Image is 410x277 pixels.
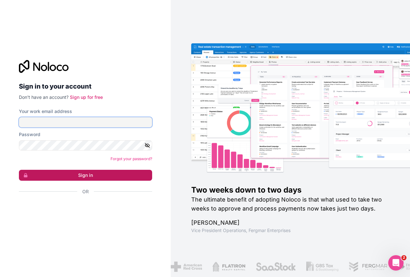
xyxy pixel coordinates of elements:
[306,262,339,272] img: /assets/gbstax-C-GtDUiK.png
[70,94,103,100] a: Sign up for free
[388,255,404,271] iframe: Intercom live chat
[82,188,89,195] span: Or
[349,262,388,272] img: /assets/fergmar-CudnrXN5.png
[19,81,152,92] h2: Sign in to your account
[19,94,69,100] span: Don't have an account?
[171,262,202,272] img: /assets/american-red-cross-BAupjrZR.png
[191,227,389,234] h1: Vice President Operations , Fergmar Enterprises
[111,156,152,161] a: Forgot your password?
[191,195,389,213] h2: The ultimate benefit of adopting Noloco is that what used to take two weeks to approve and proces...
[212,262,246,272] img: /assets/flatiron-C8eUkumj.png
[191,218,389,227] h1: [PERSON_NAME]
[19,108,72,115] label: Your work email address
[256,262,296,272] img: /assets/saastock-C6Zbiodz.png
[19,131,40,138] label: Password
[19,170,152,181] button: Sign in
[19,117,152,127] input: Email address
[191,185,389,195] h1: Two weeks down to two days
[19,140,152,151] input: Password
[401,255,406,260] span: 2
